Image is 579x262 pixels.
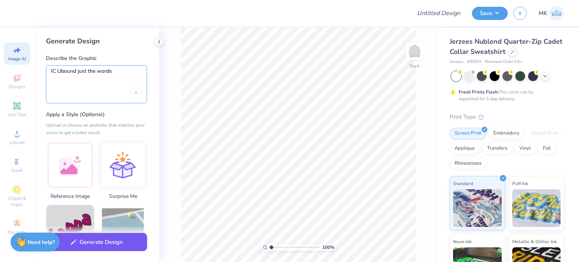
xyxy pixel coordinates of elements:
div: Rhinestones [450,158,486,169]
div: Generate Design [46,37,147,46]
div: Screen Print [450,128,486,139]
div: Print Type [450,113,564,121]
img: Standard [453,189,502,227]
div: Upload image [130,86,142,98]
label: Describe the Graphic [46,55,147,62]
div: Upload or choose an aesthetic that matches your vision to get a better result [46,121,147,136]
div: This color can be expedited for 5 day delivery. [459,89,551,102]
span: Surprise Me [99,192,147,200]
button: Generate Design [46,233,147,251]
span: Metallic & Glitter Ink [512,237,557,245]
img: Back [407,44,422,59]
button: Save [472,7,508,20]
img: Photorealistic [99,205,147,253]
div: Back [410,63,420,69]
span: Reference Image [46,192,94,200]
div: Transfers [482,143,512,154]
div: Applique [450,143,480,154]
span: Designs [9,84,25,90]
img: Text-Based [46,205,94,253]
div: Digital Print [527,128,563,139]
span: Clipart & logos [4,195,30,207]
span: Jerzees Nublend Quarter-Zip Cadet Collar Sweatshirt [450,37,562,56]
span: MK [539,9,547,18]
span: Upload [9,139,25,146]
span: Greek [11,167,23,173]
input: Untitled Design [411,6,466,21]
div: Foil [538,143,556,154]
img: Muskan Kumari [549,6,564,21]
span: Add Text [8,112,26,118]
strong: Need help? [28,239,55,246]
span: Decorate [8,229,26,235]
span: Jerzees [450,59,463,65]
span: Neon Ink [453,237,472,245]
strong: Fresh Prints Flash: [459,89,499,95]
img: Puff Ink [512,189,561,227]
div: Embroidery [489,128,524,139]
span: Minimum Order: 24 + [485,59,522,65]
div: Vinyl [515,143,536,154]
a: MK [539,6,564,21]
textarea: IC Ubound just the words [51,68,142,87]
span: Image AI [8,56,26,62]
span: # 995M [467,59,481,65]
span: Puff Ink [512,179,528,187]
label: Apply a Style (Optional) [46,111,147,118]
span: Standard [453,179,473,187]
span: 100 % [322,244,334,251]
